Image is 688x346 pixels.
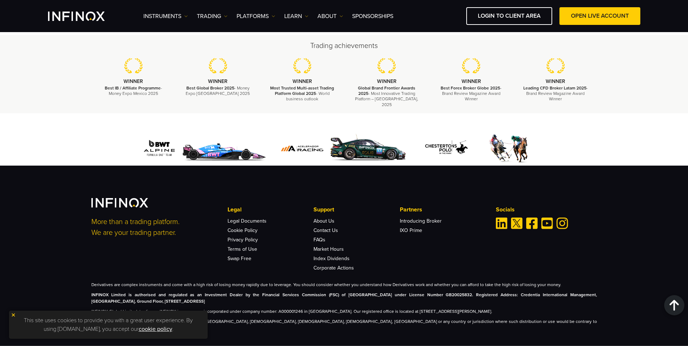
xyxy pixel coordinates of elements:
strong: INFINOX Limited is authorised and regulated as an Investment Dealer by the Financial Services Com... [91,292,597,304]
a: Instagram [557,218,568,229]
a: LOGIN TO CLIENT AREA [466,7,552,25]
strong: WINNER [208,78,228,84]
a: TRADING [197,12,228,21]
strong: WINNER [546,78,565,84]
a: Youtube [541,218,553,229]
a: OPEN LIVE ACCOUNT [559,7,640,25]
strong: Leading CFD Broker Latam 2025 [523,86,587,91]
strong: WINNER [462,78,481,84]
strong: WINNER [377,78,397,84]
a: Index Dividends [313,255,350,262]
a: Contact Us [313,227,338,233]
img: yellow close icon [11,312,16,317]
a: Swap Free [228,255,251,262]
a: PLATFORMS [237,12,275,21]
p: - World business outlook [269,86,336,102]
strong: WINNER [124,78,143,84]
a: FAQs [313,237,325,243]
a: INFINOX Logo [48,12,122,21]
a: cookie policy [139,325,172,333]
p: INFINOX Global Limited, trading as INFINOX is a company incorporated under company number: A00000... [91,308,597,315]
strong: Global Brand Frontier Awards 2025 [358,86,415,96]
h2: Trading achievements [91,41,597,51]
strong: Best Forex Broker Globe 2025 [441,86,500,91]
p: This site uses cookies to provide you with a great user experience. By using [DOMAIN_NAME], you a... [13,314,204,335]
a: Learn [284,12,308,21]
a: IXO Prime [400,227,422,233]
p: - Brand Review Magazine Award Winner [438,86,505,102]
a: Facebook [526,218,538,229]
a: Corporate Actions [313,265,354,271]
strong: Best IB / Affiliate Programme [105,86,161,91]
strong: WINNER [293,78,312,84]
a: Introducing Broker [400,218,442,224]
a: Twitter [511,218,523,229]
p: Legal [228,205,313,214]
a: About Us [313,218,334,224]
a: Terms of Use [228,246,257,252]
p: - Money Expo [GEOGRAPHIC_DATA] 2025 [185,86,251,96]
p: - Brand Review Magazine Award Winner [522,86,589,102]
a: Instruments [143,12,188,21]
a: Privacy Policy [228,237,258,243]
p: The information on this site is not directed at residents of [GEOGRAPHIC_DATA], [DEMOGRAPHIC_DATA... [91,318,597,331]
a: Cookie Policy [228,227,258,233]
strong: Most Trusted Multi-asset Trading Platform Global 2025 [270,86,334,96]
p: Partners [400,205,486,214]
strong: Best Global Broker 2025 [186,86,234,91]
p: Derivatives are complex instruments and come with a high risk of losing money rapidly due to leve... [91,281,597,288]
p: - Money Expo Mexico 2025 [100,86,167,96]
a: SPONSORSHIPS [352,12,393,21]
a: ABOUT [317,12,343,21]
a: Market Hours [313,246,344,252]
a: Linkedin [496,218,507,229]
p: More than a trading platform. We are your trading partner. [91,216,218,238]
a: Legal Documents [228,218,267,224]
p: - Most Innovative Trading Platform – [GEOGRAPHIC_DATA], 2025 [354,86,420,108]
p: Support [313,205,399,214]
p: Socials [496,205,597,214]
